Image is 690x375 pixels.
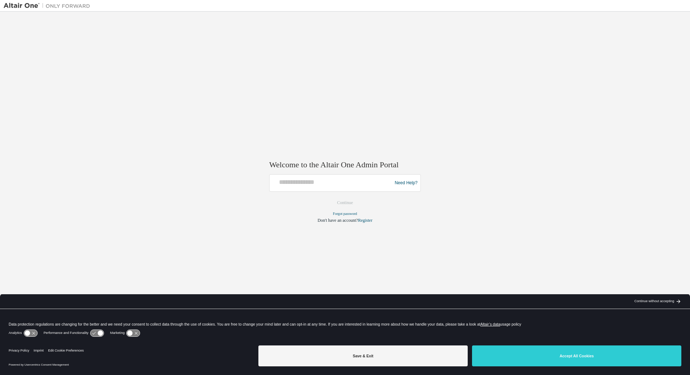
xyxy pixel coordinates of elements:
[269,160,421,170] h2: Welcome to the Altair One Admin Portal
[358,218,372,223] a: Register
[333,212,357,216] a: Forgot password
[4,2,94,9] img: Altair One
[318,218,358,223] span: Don't have an account?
